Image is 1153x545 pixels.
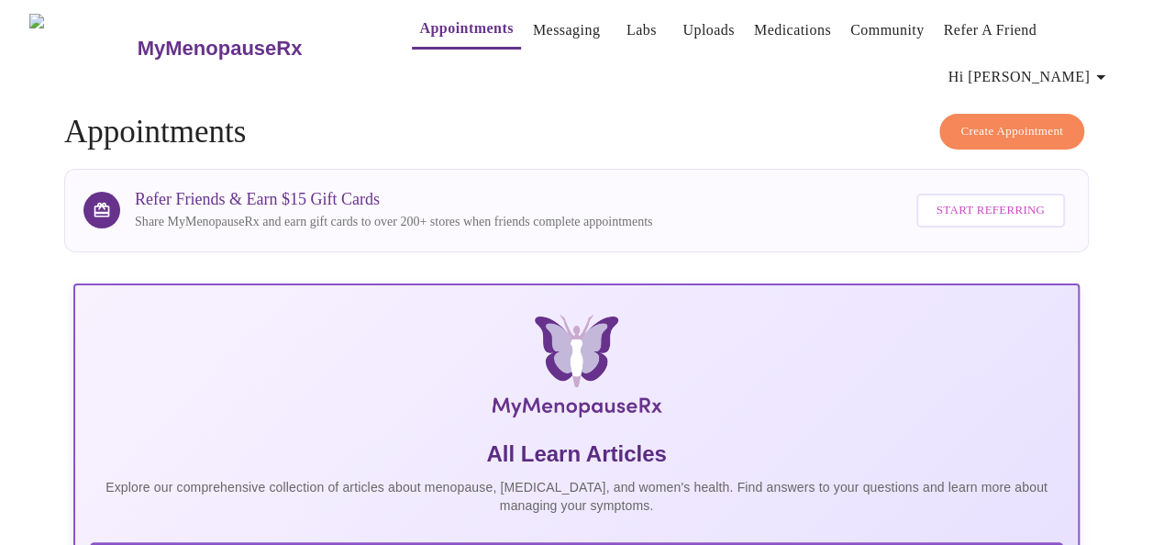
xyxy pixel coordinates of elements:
img: MyMenopauseRx Logo [29,14,135,83]
img: MyMenopauseRx Logo [241,315,912,425]
span: Start Referring [937,200,1045,221]
button: Community [843,12,932,49]
button: Medications [747,12,838,49]
h3: Refer Friends & Earn $15 Gift Cards [135,190,652,209]
a: Community [850,17,925,43]
a: Labs [626,17,657,43]
a: Messaging [533,17,600,43]
button: Start Referring [916,194,1065,228]
button: Create Appointment [939,114,1084,150]
span: Create Appointment [960,121,1063,142]
a: Uploads [682,17,735,43]
button: Labs [612,12,671,49]
a: Appointments [419,16,513,41]
button: Hi [PERSON_NAME] [941,59,1119,95]
button: Refer a Friend [936,12,1044,49]
h4: Appointments [64,114,1089,150]
h5: All Learn Articles [90,439,1063,469]
button: Uploads [675,12,742,49]
a: Medications [754,17,831,43]
p: Explore our comprehensive collection of articles about menopause, [MEDICAL_DATA], and women's hea... [90,478,1063,515]
button: Appointments [412,10,520,50]
span: Hi [PERSON_NAME] [948,64,1112,90]
a: MyMenopauseRx [135,17,375,81]
a: Refer a Friend [943,17,1037,43]
p: Share MyMenopauseRx and earn gift cards to over 200+ stores when friends complete appointments [135,213,652,231]
button: Messaging [526,12,607,49]
h3: MyMenopauseRx [138,37,303,61]
a: Start Referring [912,184,1070,237]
